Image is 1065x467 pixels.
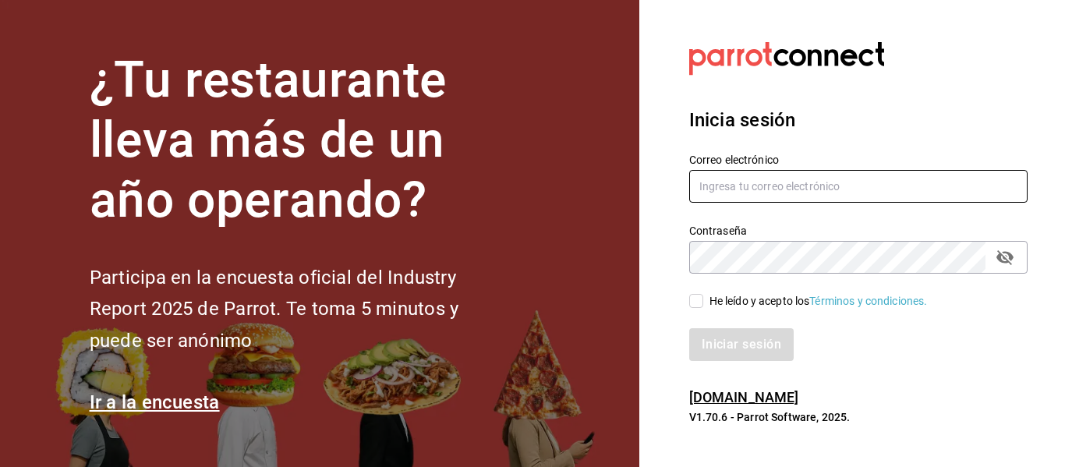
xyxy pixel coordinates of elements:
h1: ¿Tu restaurante lleva más de un año operando? [90,51,511,230]
div: He leído y acepto los [709,293,928,310]
p: V1.70.6 - Parrot Software, 2025. [689,409,1028,425]
h3: Inicia sesión [689,106,1028,134]
a: [DOMAIN_NAME] [689,389,799,405]
label: Contraseña [689,225,1028,236]
input: Ingresa tu correo electrónico [689,170,1028,203]
label: Correo electrónico [689,154,1028,165]
a: Ir a la encuesta [90,391,220,413]
h2: Participa en la encuesta oficial del Industry Report 2025 de Parrot. Te toma 5 minutos y puede se... [90,262,511,357]
button: passwordField [992,244,1018,271]
a: Términos y condiciones. [809,295,927,307]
